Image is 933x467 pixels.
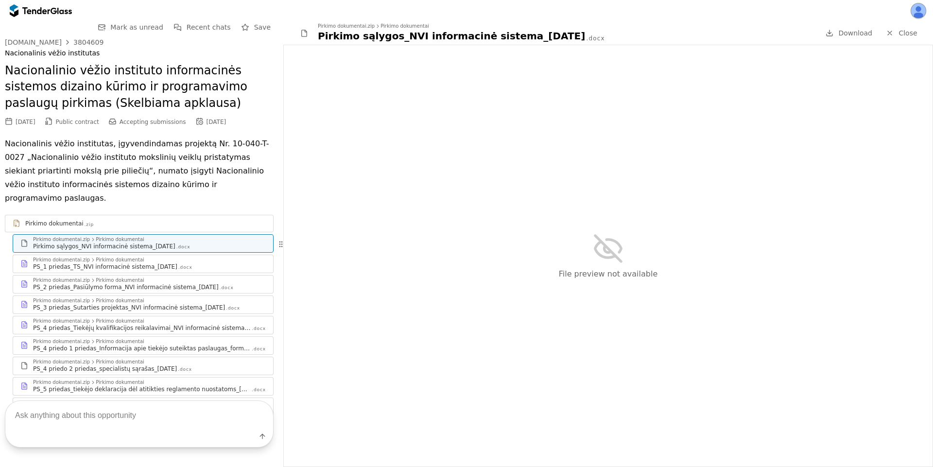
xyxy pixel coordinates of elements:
div: PS_2 priedas_Pasiūlymo forma_NVI informacinė sistema_[DATE] [33,283,219,291]
span: Close [898,29,917,37]
a: Close [880,27,923,39]
div: Pirkimo dokumentai.zip [33,278,90,283]
a: [DOMAIN_NAME]3804609 [5,38,104,46]
div: .zip [85,222,94,228]
div: Pirkimo sąlygos_NVI informacinė sistema_[DATE] [33,242,175,250]
div: Pirkimo dokumentai [96,319,144,324]
a: Pirkimo dokumentai.zipPirkimo dokumentaiPirkimo sąlygos_NVI informacinė sistema_[DATE].docx [13,234,274,253]
div: Pirkimo dokumentai [96,380,144,385]
div: PS_4 priedo 1 priedas_Informacija apie tiekėjo suteiktas paslaugas_forma_[DATE] [33,345,251,352]
div: Pirkimo dokumentai [25,220,84,227]
div: Pirkimo dokumentai [96,237,144,242]
div: Pirkimo dokumentai [96,298,144,303]
p: Nacionalinis vėžio institutas, įgyvendindamas projektą Nr. 10-040-T-0027 „Nacionalinio vėžio inst... [5,137,274,205]
div: .docx [226,305,240,311]
div: [DATE] [16,119,35,125]
div: 3804609 [73,39,104,46]
div: Pirkimo dokumentai [96,339,144,344]
div: Pirkimo dokumentai.zip [33,339,90,344]
div: [DATE] [207,119,226,125]
div: .docx [178,264,192,271]
div: Pirkimo dokumentai [96,258,144,262]
div: .docx [176,244,190,250]
a: Pirkimo dokumentai.zipPirkimo dokumentaiPS_4 priedo 1 priedas_Informacija apie tiekėjo suteiktas ... [13,336,274,355]
div: Pirkimo dokumentai [380,24,429,29]
a: Pirkimo dokumentai.zipPirkimo dokumentaiPS_4 priedo 2 priedas_specialistų sąrašas_[DATE].docx [13,357,274,375]
div: PS_1 priedas_TS_NVI informacinė sistema_[DATE] [33,263,177,271]
div: .docx [178,366,192,373]
span: File preview not available [559,269,658,278]
button: Mark as unread [95,21,166,34]
span: Accepting submissions [120,119,186,125]
a: Pirkimo dokumentai.zipPirkimo dokumentaiPS_5 priedas_tiekėjo deklaracija dėl atitikties reglament... [13,377,274,396]
span: Download [838,29,872,37]
div: Pirkimo sąlygos_NVI informacinė sistema_[DATE] [318,29,585,43]
span: Recent chats [187,23,231,31]
div: .docx [252,346,266,352]
div: Pirkimo dokumentai.zip [318,24,375,29]
h2: Nacionalinio vėžio instituto informacinės sistemos dizaino kūrimo ir programavimo paslaugų pirkim... [5,63,274,112]
a: Pirkimo dokumentai.zipPirkimo dokumentaiPS_4 priedas_Tiekėjų kvalifikacijos reikalavimai_NVI info... [13,316,274,334]
div: Pirkimo dokumentai.zip [33,380,90,385]
div: .docx [252,326,266,332]
div: .docx [586,35,605,43]
div: [DOMAIN_NAME] [5,39,62,46]
div: Nacionalinis vėžio institutas [5,49,274,57]
a: Download [823,27,875,39]
a: Pirkimo dokumentai.zipPirkimo dokumentaiPS_1 priedas_TS_NVI informacinė sistema_[DATE].docx [13,255,274,273]
a: Pirkimo dokumentai.zip [5,215,274,232]
span: Save [254,23,271,31]
div: .docx [220,285,234,291]
span: Mark as unread [110,23,163,31]
div: Pirkimo dokumentai [96,360,144,364]
div: PS_4 priedo 2 priedas_specialistų sąrašas_[DATE] [33,365,177,373]
div: PS_4 priedas_Tiekėjų kvalifikacijos reikalavimai_NVI informacinė sistema_[DATE] [33,324,251,332]
button: Save [239,21,274,34]
div: Pirkimo dokumentai.zip [33,360,90,364]
button: Recent chats [171,21,234,34]
div: Pirkimo dokumentai.zip [33,319,90,324]
a: Pirkimo dokumentai.zipPirkimo dokumentaiPS_2 priedas_Pasiūlymo forma_NVI informacinė sistema_[DAT... [13,275,274,294]
div: Pirkimo dokumentai.zip [33,298,90,303]
div: Pirkimo dokumentai.zip [33,237,90,242]
div: PS_3 priedas_Sutarties projektas_NVI informacinė sistema_[DATE] [33,304,225,311]
a: Pirkimo dokumentai.zipPirkimo dokumentaiPS_3 priedas_Sutarties projektas_NVI informacinė sistema_... [13,295,274,314]
div: Pirkimo dokumentai [96,278,144,283]
span: Public contract [56,119,99,125]
div: Pirkimo dokumentai.zip [33,258,90,262]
